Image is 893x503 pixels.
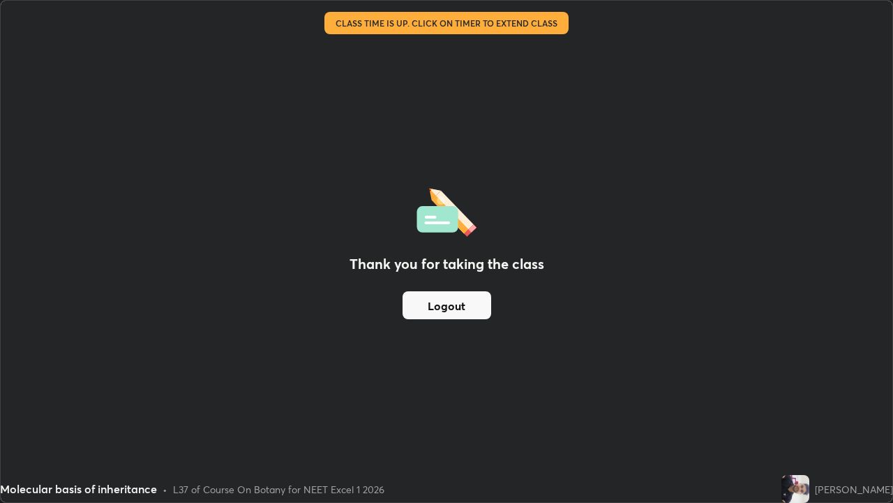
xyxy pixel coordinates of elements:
button: Logout [403,291,491,319]
img: offlineFeedback.1438e8b3.svg [417,184,476,237]
div: [PERSON_NAME] [815,482,893,497]
div: • [163,482,167,497]
div: L37 of Course On Botany for NEET Excel 1 2026 [173,482,384,497]
img: 736025e921674e2abaf8bd4c02bac161.jpg [781,475,809,503]
h2: Thank you for taking the class [350,254,544,275]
